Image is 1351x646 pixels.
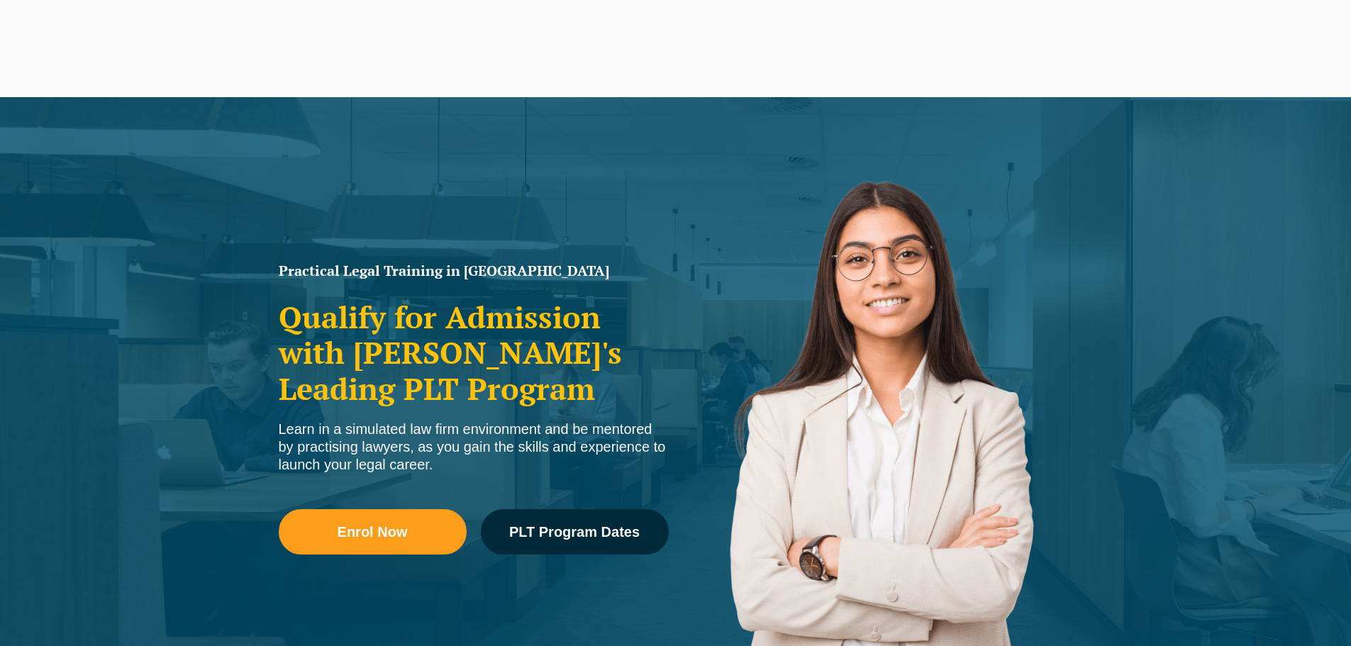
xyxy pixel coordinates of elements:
[338,525,408,539] span: Enrol Now
[279,299,669,406] h2: Qualify for Admission with [PERSON_NAME]'s Leading PLT Program
[279,421,669,474] div: Learn in a simulated law firm environment and be mentored by practising lawyers, as you gain the ...
[279,509,467,555] a: Enrol Now
[481,509,669,555] a: PLT Program Dates
[509,525,640,539] span: PLT Program Dates
[279,264,669,278] h1: Practical Legal Training in [GEOGRAPHIC_DATA]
